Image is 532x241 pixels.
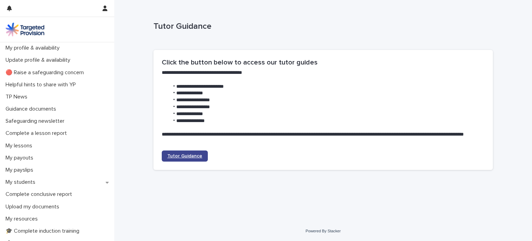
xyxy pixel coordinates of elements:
p: Helpful hints to share with YP [3,81,81,88]
h2: Click the button below to access our tutor guides [162,58,485,67]
p: Upload my documents [3,204,65,210]
p: My resources [3,216,43,222]
p: Safeguarding newsletter [3,118,70,124]
a: Tutor Guidance [162,150,208,162]
span: Tutor Guidance [167,154,202,158]
p: TP News [3,94,33,100]
p: 🔴 Raise a safeguarding concern [3,69,89,76]
p: My lessons [3,143,38,149]
a: Powered By Stacker [305,229,340,233]
p: 🎓 Complete induction training [3,228,85,234]
p: Complete a lesson report [3,130,72,137]
p: Guidance documents [3,106,62,112]
p: My profile & availability [3,45,65,51]
img: M5nRWzHhSzIhMunXDL62 [6,23,44,36]
p: Update profile & availability [3,57,76,63]
p: My students [3,179,41,186]
p: Complete conclusive report [3,191,78,198]
p: My payouts [3,155,39,161]
p: Tutor Guidance [153,21,490,32]
p: My payslips [3,167,39,173]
